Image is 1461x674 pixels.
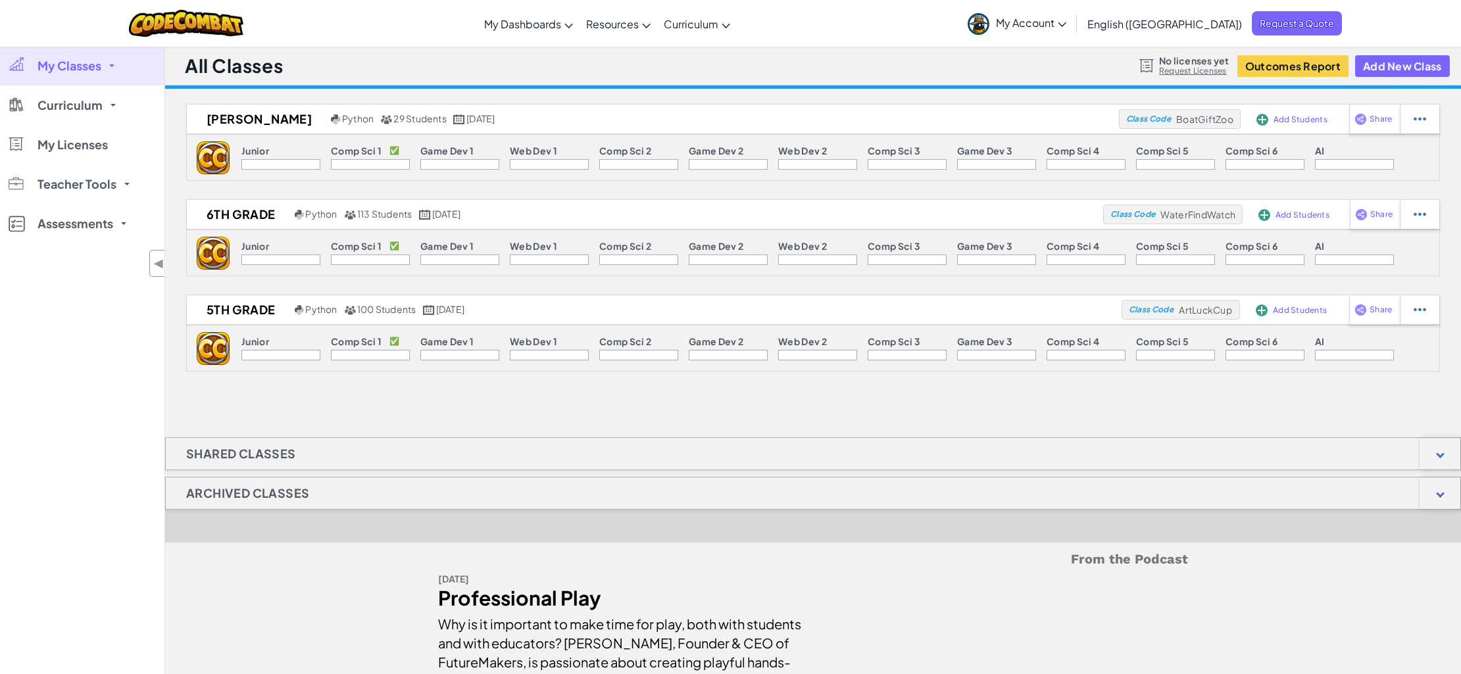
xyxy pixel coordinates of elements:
p: Comp Sci 5 [1136,145,1189,156]
p: Comp Sci 5 [1136,241,1189,251]
p: Web Dev 2 [778,241,827,251]
h1: Archived Classes [166,477,330,510]
img: IconShare_Purple.svg [1354,113,1367,125]
p: Junior [241,336,269,347]
p: Web Dev 1 [510,336,557,347]
a: My Account [961,3,1073,44]
span: Add Students [1275,211,1329,219]
img: IconShare_Purple.svg [1355,208,1368,220]
span: Class Code [1129,306,1174,314]
img: IconAddStudents.svg [1256,304,1268,316]
p: Game Dev 3 [957,241,1012,251]
span: No licenses yet [1159,55,1229,66]
span: [DATE] [432,208,460,220]
p: Comp Sci 1 [331,336,382,347]
span: My Licenses [37,139,108,151]
p: Game Dev 1 [420,336,474,347]
img: logo [197,332,230,365]
img: logo [197,237,230,270]
span: Add Students [1274,116,1327,124]
span: BoatGiftZoo [1176,113,1233,125]
img: MultipleUsers.png [344,305,356,315]
img: IconStudentEllipsis.svg [1414,208,1426,220]
p: Comp Sci 4 [1047,336,1099,347]
span: Python [305,303,337,315]
a: Resources [580,6,657,41]
span: Share [1370,210,1393,218]
span: 29 Students [393,112,447,124]
span: My Dashboards [484,17,561,31]
p: Game Dev 2 [689,336,743,347]
img: IconAddStudents.svg [1258,209,1270,221]
span: My Account [996,16,1066,30]
p: AI [1315,336,1325,347]
p: ✅ [389,241,399,251]
p: Comp Sci 2 [599,336,651,347]
span: ArtLuckCup [1179,304,1232,316]
img: CodeCombat logo [129,10,244,37]
span: Python [342,112,374,124]
div: [DATE] [438,569,803,589]
span: Class Code [1126,115,1171,123]
p: ✅ [389,336,399,347]
span: Teacher Tools [37,178,116,190]
span: Add Students [1273,306,1327,314]
img: IconShare_Purple.svg [1354,304,1367,316]
p: Comp Sci 6 [1226,241,1277,251]
p: AI [1315,241,1325,251]
span: WaterFindWatch [1160,208,1235,220]
img: python.png [295,305,305,315]
img: IconAddStudents.svg [1256,114,1268,126]
p: Comp Sci 5 [1136,336,1189,347]
p: Comp Sci 3 [868,145,920,156]
button: Add New Class [1355,55,1450,77]
p: Comp Sci 6 [1226,145,1277,156]
h5: From the Podcast [438,549,1188,569]
span: English ([GEOGRAPHIC_DATA]) [1087,17,1242,31]
a: English ([GEOGRAPHIC_DATA]) [1081,6,1249,41]
img: avatar [968,13,989,35]
a: My Dashboards [478,6,580,41]
p: Comp Sci 4 [1047,145,1099,156]
p: Junior [241,241,269,251]
img: MultipleUsers.png [380,114,392,124]
button: Outcomes Report [1237,55,1349,77]
img: MultipleUsers.png [344,210,356,220]
p: Game Dev 1 [420,241,474,251]
span: Curriculum [37,99,103,111]
img: calendar.svg [419,210,431,220]
p: Game Dev 3 [957,145,1012,156]
p: Comp Sci 6 [1226,336,1277,347]
a: Request a Quote [1252,11,1342,36]
h1: All Classes [185,53,283,78]
p: Comp Sci 4 [1047,241,1099,251]
img: calendar.svg [423,305,435,315]
p: Comp Sci 3 [868,241,920,251]
a: 5th Grade Python 100 Students [DATE] [187,300,1122,320]
p: Web Dev 1 [510,241,557,251]
img: IconStudentEllipsis.svg [1414,304,1426,316]
div: Professional Play [438,589,803,608]
p: Web Dev 1 [510,145,557,156]
p: AI [1315,145,1325,156]
a: Request Licenses [1159,66,1229,76]
img: calendar.svg [453,114,465,124]
p: Junior [241,145,269,156]
p: Comp Sci 2 [599,241,651,251]
p: Comp Sci 1 [331,241,382,251]
p: Comp Sci 2 [599,145,651,156]
span: My Classes [37,60,101,72]
span: Curriculum [664,17,718,31]
span: [DATE] [436,303,464,315]
p: Game Dev 3 [957,336,1012,347]
h2: 6th Grade [187,205,291,224]
a: Curriculum [657,6,737,41]
span: ◀ [153,254,164,273]
img: IconStudentEllipsis.svg [1414,113,1426,125]
p: Web Dev 2 [778,145,827,156]
h2: [PERSON_NAME] [187,109,328,129]
img: python.png [295,210,305,220]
